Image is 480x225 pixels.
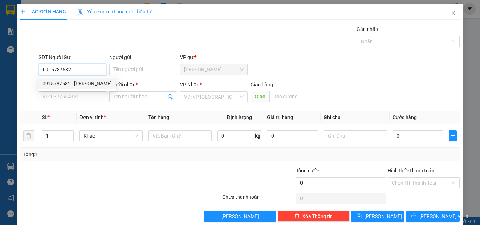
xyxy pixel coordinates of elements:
span: Tổng cước [296,168,319,173]
div: Chưa thanh toán [222,193,295,205]
th: Ghi chú [321,111,390,124]
div: Tổng: 1 [23,151,186,158]
button: save[PERSON_NAME] [351,211,405,222]
img: icon [77,9,83,15]
span: close [450,10,456,16]
span: [PERSON_NAME] và In [419,212,468,220]
div: 0915787582 - [PERSON_NAME] [43,80,112,87]
span: Giao hàng [251,82,273,87]
span: Cước hàng [393,114,417,120]
span: save [357,213,362,219]
span: Yêu cầu xuất hóa đơn điện tử [77,9,151,14]
span: Xóa Thông tin [302,212,333,220]
div: VP gửi [180,53,248,61]
input: Ghi Chú [324,130,387,141]
label: Hình thức thanh toán [388,168,434,173]
span: VP Nhận [180,82,200,87]
span: plus [20,9,25,14]
span: [PERSON_NAME] [221,212,259,220]
div: SĐT Người Gửi [39,53,106,61]
input: VD: Bàn, Ghế [148,130,212,141]
span: Tên hàng [148,114,169,120]
input: 0 [267,130,318,141]
div: Người nhận [109,81,177,88]
span: user-add [167,94,173,100]
div: Người gửi [109,53,177,61]
span: Bảo Lộc [184,64,244,75]
span: plus [449,133,456,139]
button: printer[PERSON_NAME] và In [406,211,460,222]
button: plus [449,130,457,141]
span: Định lượng [227,114,252,120]
button: delete [23,130,34,141]
span: printer [411,213,416,219]
button: deleteXóa Thông tin [278,211,350,222]
button: [PERSON_NAME] [204,211,276,222]
div: 0915787582 - HOÀNG [38,78,116,89]
span: Giao [251,91,269,102]
label: Gán nhãn [357,26,378,32]
span: Đơn vị tính [79,114,106,120]
span: Giá trị hàng [267,114,293,120]
span: Khác [84,131,138,141]
span: TẠO ĐƠN HÀNG [20,9,66,14]
span: SL [42,114,47,120]
span: [PERSON_NAME] [364,212,402,220]
button: Close [443,4,463,23]
span: kg [254,130,261,141]
span: delete [294,213,299,219]
input: Dọc đường [269,91,336,102]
